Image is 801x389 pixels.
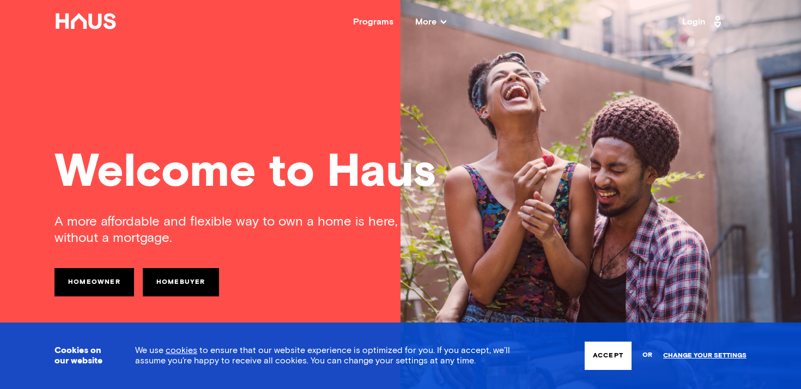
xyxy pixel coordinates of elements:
[54,150,747,196] div: Welcome to Haus
[585,342,632,370] button: Accept
[54,214,400,246] div: A more affordable and flexible way to own a home is here, without a mortgage.
[54,345,108,366] h3: Cookies on our website
[54,268,134,296] a: Homeowner
[135,346,510,365] span: We use to ensure that our website experience is optimized for you. If you accept, we’ll assume yo...
[166,346,197,355] a: cookies
[415,17,446,26] span: More
[642,346,652,365] span: or
[663,352,747,360] a: Change your settings
[143,268,219,296] a: Homebuyer
[353,17,393,26] a: Programs
[682,13,725,31] a: Login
